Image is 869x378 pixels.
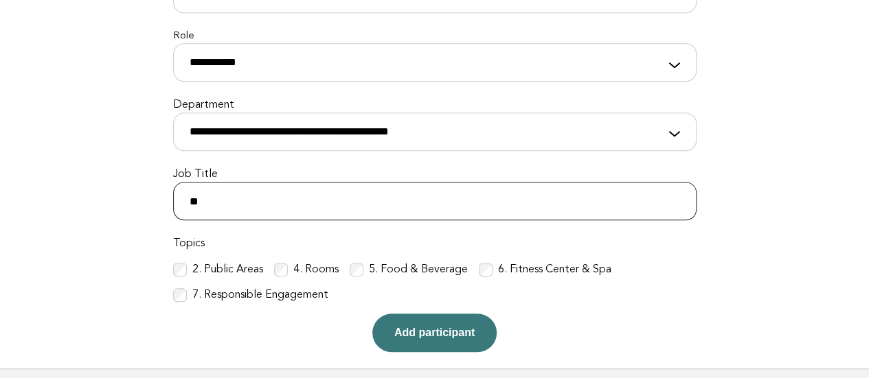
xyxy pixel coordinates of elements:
label: 7. Responsible Engagement [192,288,328,303]
label: Department [173,98,697,113]
label: Role [173,29,697,43]
label: 4. Rooms [293,263,339,277]
label: Job Title [173,167,697,182]
button: Add participant [372,314,497,352]
label: Topics [173,237,697,251]
label: 6. Fitness Center & Spa [498,263,611,277]
label: 5. Food & Beverage [369,263,468,277]
label: 2. Public Areas [192,263,263,277]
